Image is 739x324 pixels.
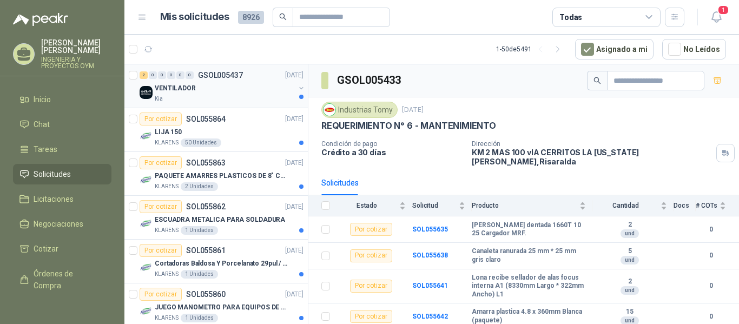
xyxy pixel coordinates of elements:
[696,195,739,216] th: # COTs
[13,189,111,209] a: Licitaciones
[140,305,153,318] img: Company Logo
[155,302,289,313] p: JUEGO MANOMETRO PARA EQUIPOS DE ARGON Y OXICORTE [PERSON_NAME]
[13,139,111,160] a: Tareas
[34,218,83,230] span: Negociaciones
[285,114,303,124] p: [DATE]
[140,156,182,169] div: Por cotizar
[472,274,586,299] b: Lona recibe sellador de alas focus interna A1 (8330mm Largo * 322mm Ancho) L1
[181,182,218,191] div: 2 Unidades
[337,72,403,89] h3: GSOL005433
[336,195,412,216] th: Estado
[155,259,289,269] p: Cortadoras Baldosa Y Porcelanato 29pul / 74cm - Truper 15827
[155,127,182,137] p: LIJA 150
[412,252,448,259] a: SOL055638
[412,202,457,209] span: Solicitud
[350,249,392,262] div: Por cotizar
[167,71,175,79] div: 0
[593,77,601,84] span: search
[575,39,654,59] button: Asignado a mi
[186,203,226,210] p: SOL055862
[155,270,179,279] p: KLARENS
[350,280,392,293] div: Por cotizar
[140,71,148,79] div: 2
[41,39,111,54] p: [PERSON_NAME] [PERSON_NAME]
[472,221,586,238] b: [PERSON_NAME] dentada 1660T 10 25 Cargador MRF.
[321,140,463,148] p: Condición de pago
[674,195,696,216] th: Docs
[592,308,667,316] b: 15
[592,195,674,216] th: Cantidad
[621,229,639,238] div: und
[186,290,226,298] p: SOL055860
[285,202,303,212] p: [DATE]
[140,200,182,213] div: Por cotizar
[13,164,111,184] a: Solicitudes
[592,277,667,286] b: 2
[350,310,392,323] div: Por cotizar
[140,174,153,187] img: Company Logo
[181,226,218,235] div: 1 Unidades
[34,243,58,255] span: Cotizar
[412,313,448,320] a: SOL055642
[285,289,303,300] p: [DATE]
[140,86,153,99] img: Company Logo
[149,71,157,79] div: 0
[155,95,163,103] p: Kia
[321,148,463,157] p: Crédito a 30 días
[696,312,726,322] b: 0
[350,223,392,236] div: Por cotizar
[621,286,639,295] div: und
[472,202,577,209] span: Producto
[238,11,264,24] span: 8926
[155,215,285,225] p: ESCUADRA METALICA PARA SOLDADURA
[198,71,243,79] p: GSOL005437
[34,94,51,105] span: Inicio
[412,195,472,216] th: Solicitud
[140,69,306,103] a: 2 0 0 0 0 0 GSOL005437[DATE] Company LogoVENTILADORKia
[186,159,226,167] p: SOL055863
[155,138,179,147] p: KLARENS
[13,263,111,296] a: Órdenes de Compra
[140,288,182,301] div: Por cotizar
[181,270,218,279] div: 1 Unidades
[707,8,726,27] button: 1
[155,83,196,94] p: VENTILADOR
[696,202,717,209] span: # COTs
[34,143,57,155] span: Tareas
[472,247,586,264] b: Canaleta ranurada 25 mm * 25 mm gris claro
[124,152,308,196] a: Por cotizarSOL055863[DATE] Company LogoPAQUETE AMARRES PLASTICOS DE 8" COLOR NEGROKLARENS2 Unidades
[158,71,166,79] div: 0
[321,120,496,131] p: REQUERIMIENTO N° 6 - MANTENIMIENTO
[155,182,179,191] p: KLARENS
[472,140,712,148] p: Dirección
[717,5,729,15] span: 1
[34,193,74,205] span: Licitaciones
[285,70,303,81] p: [DATE]
[181,314,218,322] div: 1 Unidades
[155,171,289,181] p: PAQUETE AMARRES PLASTICOS DE 8" COLOR NEGRO
[592,247,667,256] b: 5
[124,196,308,240] a: Por cotizarSOL055862[DATE] Company LogoESCUADRA METALICA PARA SOLDADURAKLARENS1 Unidades
[592,221,667,229] b: 2
[472,148,712,166] p: KM 2 MAS 100 vIA CERRITOS LA [US_STATE] [PERSON_NAME] , Risaralda
[412,226,448,233] a: SOL055635
[285,158,303,168] p: [DATE]
[412,282,448,289] a: SOL055641
[13,13,68,26] img: Logo peakr
[496,41,566,58] div: 1 - 50 de 5491
[155,226,179,235] p: KLARENS
[140,130,153,143] img: Company Logo
[186,71,194,79] div: 0
[696,250,726,261] b: 0
[285,246,303,256] p: [DATE]
[324,104,335,116] img: Company Logo
[181,138,221,147] div: 50 Unidades
[696,281,726,291] b: 0
[186,247,226,254] p: SOL055861
[155,314,179,322] p: KLARENS
[160,9,229,25] h1: Mis solicitudes
[186,115,226,123] p: SOL055864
